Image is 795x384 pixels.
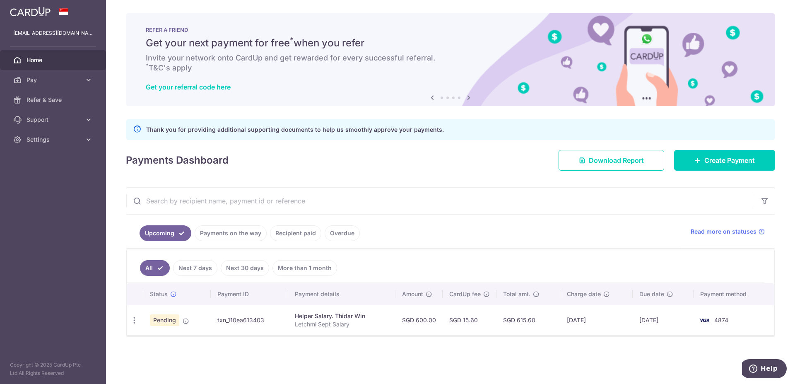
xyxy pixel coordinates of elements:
[691,227,756,236] span: Read more on statuses
[270,225,321,241] a: Recipient paid
[13,29,93,37] p: [EMAIL_ADDRESS][DOMAIN_NAME]
[26,96,81,104] span: Refer & Save
[639,290,664,298] span: Due date
[146,27,755,33] p: REFER A FRIEND
[674,150,775,171] a: Create Payment
[26,76,81,84] span: Pay
[150,314,179,326] span: Pending
[633,305,694,335] td: [DATE]
[691,227,765,236] a: Read more on statuses
[288,283,396,305] th: Payment details
[589,155,644,165] span: Download Report
[146,36,755,50] h5: Get your next payment for free when you refer
[742,359,787,380] iframe: Opens a widget where you can find more information
[140,260,170,276] a: All
[295,312,389,320] div: Helper Salary. Thidar Win
[714,316,728,324] span: 4874
[10,7,51,17] img: CardUp
[496,305,560,335] td: SGD 615.60
[146,83,231,91] a: Get your referral code here
[140,225,191,241] a: Upcoming
[221,260,269,276] a: Next 30 days
[146,53,755,73] h6: Invite your network onto CardUp and get rewarded for every successful referral. T&C's apply
[696,315,713,325] img: Bank Card
[26,56,81,64] span: Home
[559,150,664,171] a: Download Report
[211,283,288,305] th: Payment ID
[195,225,267,241] a: Payments on the way
[395,305,443,335] td: SGD 600.00
[26,135,81,144] span: Settings
[26,116,81,124] span: Support
[694,283,774,305] th: Payment method
[704,155,755,165] span: Create Payment
[295,320,389,328] p: Letchmi Sept Salary
[449,290,481,298] span: CardUp fee
[211,305,288,335] td: txn_110ea613403
[126,188,755,214] input: Search by recipient name, payment id or reference
[126,13,775,106] img: RAF banner
[146,125,444,135] p: Thank you for providing additional supporting documents to help us smoothly approve your payments.
[150,290,168,298] span: Status
[560,305,633,335] td: [DATE]
[443,305,496,335] td: SGD 15.60
[567,290,601,298] span: Charge date
[126,153,229,168] h4: Payments Dashboard
[173,260,217,276] a: Next 7 days
[503,290,530,298] span: Total amt.
[272,260,337,276] a: More than 1 month
[402,290,423,298] span: Amount
[325,225,360,241] a: Overdue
